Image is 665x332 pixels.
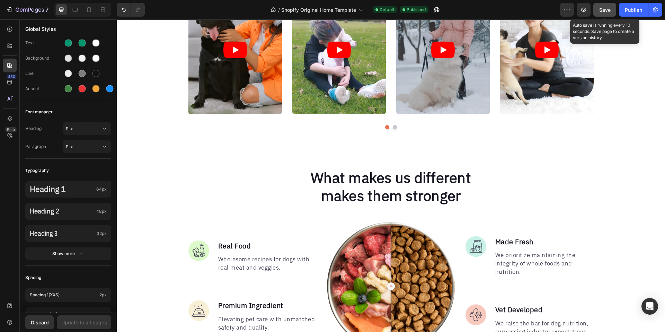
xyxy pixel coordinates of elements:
[101,281,199,291] p: Premium Ingredient
[66,143,101,150] span: Plix
[25,40,63,46] div: Text
[25,86,63,92] div: Accent
[349,285,370,306] img: 495611768014373769-d4553f9c-1354-4975-ab50-2180f54a6ce8.svg
[593,3,616,17] button: Save
[276,106,280,110] button: Dot
[30,185,94,194] p: Heading 1
[99,311,107,317] span: 4px
[61,319,107,326] div: Update to all pages
[101,236,199,252] p: Wholesome recipes for dogs with real meat and veggies.
[72,281,92,302] img: 495611768014373769-d0d05e7c-5087-42b5-aed9-fb534b9be8e9.svg
[30,208,94,215] p: Heading 2
[25,247,111,260] button: Show more
[7,74,17,79] div: 450
[63,140,111,153] button: Plix
[30,230,94,237] p: Heading 3
[3,3,52,17] button: 7
[72,221,92,242] img: 495611768014373769-bd4fb003-0319-4b55-aac3-5af86735ff3c.svg
[379,231,476,256] p: We prioritize maintaining the integrity of whole foods and nutrition.
[278,6,280,14] span: /
[57,315,111,329] button: Update to all pages
[379,218,476,228] p: Made Fresh
[182,149,366,185] p: What makes us different makes them stronger
[25,315,54,329] button: Discard
[96,186,107,192] span: 64px
[30,292,97,298] p: Spacing 1
[5,127,17,132] div: Beta
[66,125,101,132] span: Plix
[380,7,394,13] span: Default
[49,312,57,317] span: (xs)
[97,230,107,237] span: 32px
[418,22,442,39] button: Play
[379,286,476,296] p: Vet Developed
[30,311,96,317] p: Spacing 2
[99,292,107,298] span: 2px
[96,208,107,215] span: 48px
[619,3,648,17] button: Publish
[25,166,49,175] span: Typography
[45,6,48,14] p: 7
[314,22,338,39] button: Play
[25,55,63,61] div: Background
[349,217,370,238] img: 495611768014373769-0ddaf283-d883-4af8-a027-91e985d2d7ff.svg
[117,19,665,332] iframe: Design area
[52,250,85,257] div: Show more
[25,143,63,150] span: Paragraph
[25,108,53,116] span: Font manager
[31,319,49,326] div: Discard
[25,70,63,77] div: Line
[25,25,111,33] p: Global Styles
[407,7,426,13] span: Published
[281,6,356,14] span: Shopify Original Home Template
[48,292,60,297] span: (xxs)
[25,125,63,132] span: Heading
[101,222,199,232] p: Real Food
[63,122,111,135] button: Plix
[625,6,642,14] div: Publish
[379,300,476,316] p: We raise the bar for dog nutrition, surpassing industry expectations.
[25,273,41,282] span: Spacing
[211,22,234,39] button: Play
[117,3,145,17] div: Undo/Redo
[641,298,658,315] div: Open Intercom Messenger
[268,106,273,110] button: Dot
[101,296,199,312] p: Elevating pet care with unmatched safety and quality.
[599,7,611,13] span: Save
